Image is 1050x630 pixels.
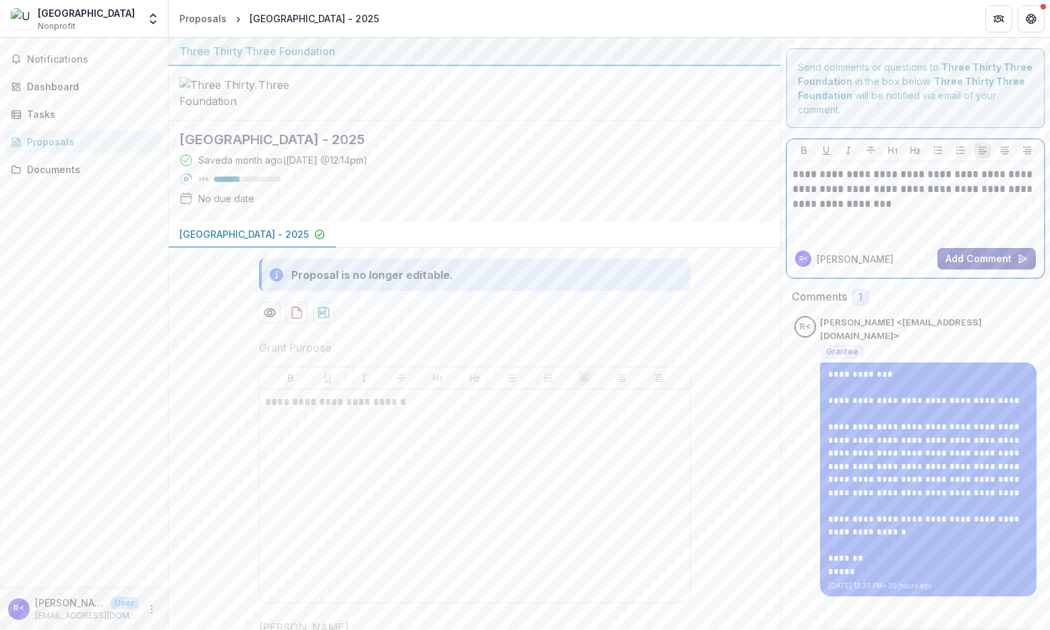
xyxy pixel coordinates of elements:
[174,9,232,28] a: Proposals
[259,340,332,356] p: Grant Purpose
[650,370,666,386] button: Align Right
[796,142,812,158] button: Bold
[13,604,24,613] div: Robin Caissie <rcaissie@uppervalleyhaven.org>
[818,142,834,158] button: Underline
[5,131,163,153] a: Proposals
[11,8,32,30] img: Upper Valley Haven
[179,131,748,148] h2: [GEOGRAPHIC_DATA] - 2025
[467,370,483,386] button: Heading 2
[38,6,135,20] div: [GEOGRAPHIC_DATA]
[840,142,856,158] button: Italicize
[800,323,811,332] div: Robin Caissie <rcaissie@uppervalleyhaven.org>
[179,77,314,109] img: Three Thirty Three Foundation
[27,107,152,121] div: Tasks
[858,292,863,303] span: 1
[540,370,556,386] button: Ordered List
[828,581,1028,591] p: [DATE] 12:33 PM • 20 hours ago
[144,5,163,32] button: Open entity switcher
[997,142,1013,158] button: Align Center
[250,11,379,26] div: [GEOGRAPHIC_DATA] - 2025
[144,601,160,617] button: More
[393,370,409,386] button: Strike
[286,302,308,323] button: download-proposal
[503,370,519,386] button: Bullet List
[907,142,923,158] button: Heading 2
[320,370,336,386] button: Underline
[5,75,163,98] a: Dashboard
[179,43,769,59] div: Three Thirty Three Foundation
[179,227,309,241] p: [GEOGRAPHIC_DATA] - 2025
[27,135,152,149] div: Proposals
[826,347,858,356] span: Grantee
[792,290,847,303] h2: Comments
[356,370,372,386] button: Italicize
[5,103,163,125] a: Tasks
[930,142,946,158] button: Bullet List
[259,302,281,323] button: Preview 28a3220b-bb5c-4a6e-bc77-131bac7cd813-0.pdf
[35,610,138,622] p: [EMAIL_ADDRESS][DOMAIN_NAME]
[313,302,334,323] button: download-proposal
[111,597,138,609] p: User
[974,142,991,158] button: Align Left
[198,153,368,167] div: Saved a month ago ( [DATE] @ 12:14pm )
[820,316,1037,342] p: [PERSON_NAME] <[EMAIL_ADDRESS][DOMAIN_NAME]>
[283,370,299,386] button: Bold
[35,596,105,610] p: [PERSON_NAME] <[EMAIL_ADDRESS][DOMAIN_NAME]>
[27,54,157,65] span: Notifications
[5,158,163,181] a: Documents
[1018,5,1045,32] button: Get Help
[614,370,630,386] button: Align Center
[174,9,384,28] nav: breadcrumb
[198,191,254,206] div: No due date
[577,370,593,386] button: Align Left
[885,142,901,158] button: Heading 1
[937,248,1036,270] button: Add Comment
[291,267,453,283] div: Proposal is no longer editable.
[985,5,1012,32] button: Partners
[38,20,76,32] span: Nonprofit
[1019,142,1035,158] button: Align Right
[5,49,163,70] button: Notifications
[198,175,208,184] p: 38 %
[786,49,1045,128] div: Send comments or questions to in the box below. will be notified via email of your comment.
[430,370,446,386] button: Heading 1
[179,11,227,26] div: Proposals
[27,162,152,177] div: Documents
[27,80,152,94] div: Dashboard
[817,252,894,266] p: [PERSON_NAME]
[863,142,879,158] button: Strike
[799,255,808,262] div: Robin Caissie <rcaissie@uppervalleyhaven.org>
[952,142,968,158] button: Ordered List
